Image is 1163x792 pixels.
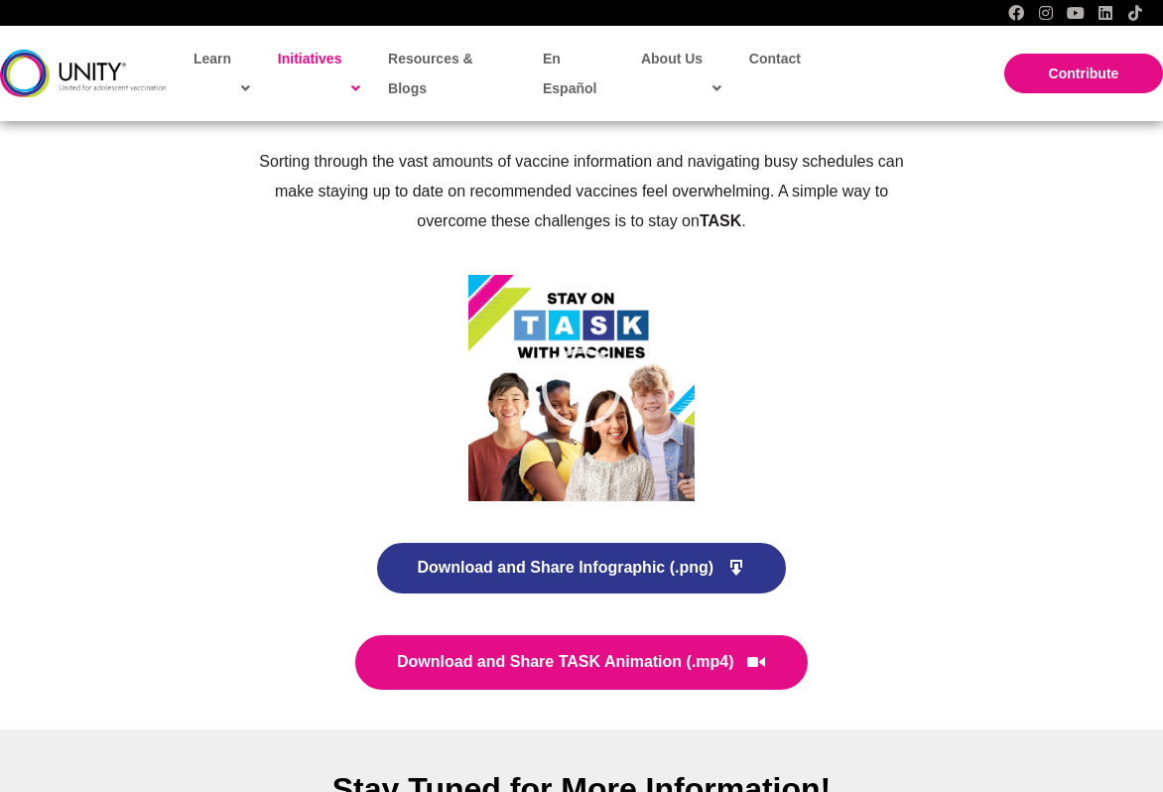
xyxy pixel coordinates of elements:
[1068,5,1084,21] a: YouTube
[1098,5,1113,21] a: LinkedIn
[1049,66,1119,81] span: Contribute
[543,51,596,96] span: En Español
[375,541,787,595] a: Download and Share Infographic (.png)
[355,635,808,690] a: Download and Share TASK Animation (.mp4)
[533,36,626,111] a: En Español
[641,44,721,103] span: About Us
[749,51,801,66] span: Contact
[194,44,250,103] span: Learn
[1004,54,1163,93] a: Contribute
[631,36,729,111] a: About Us
[700,212,741,229] strong: TASK
[1038,5,1054,21] a: Instagram
[388,51,473,96] span: Resources & Blogs
[468,275,695,501] div: Video Player
[278,44,360,103] span: Initiatives
[1008,5,1024,21] a: Facebook
[739,36,809,81] a: Contact
[378,36,523,111] a: Resources & Blogs
[1127,5,1143,21] a: TikTok
[397,654,734,671] span: Download and Share TASK Animation (.mp4)
[240,147,923,235] p: Sorting through the vast amounts of vaccine information and navigating busy schedules can make st...
[542,348,621,428] div: Play
[417,560,713,577] span: Download and Share Infographic (.png)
